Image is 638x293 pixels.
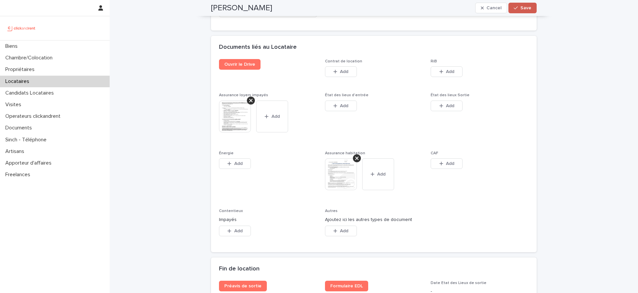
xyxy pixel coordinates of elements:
span: Save [520,6,531,10]
span: Autres [325,209,338,213]
span: Add [446,104,454,108]
button: Add [325,226,357,236]
span: Add [446,69,454,74]
span: Date Etat des Lieux de sortie [431,281,486,285]
button: Add [325,101,357,111]
span: Préavis de sortie [224,284,262,288]
span: Assurance habitation [325,151,365,155]
button: Add [431,66,463,77]
button: Add [219,226,251,236]
h2: Documents liés au Locataire [219,44,297,51]
p: Biens [3,43,23,49]
span: Énergie [219,151,234,155]
p: Visites [3,102,27,108]
span: Add [271,114,280,119]
button: Add [362,158,394,190]
button: Add [256,101,288,132]
img: UCB0brd3T0yccxBKYDjQ [5,22,38,35]
span: RiB [431,59,437,63]
span: Contentieux [219,209,243,213]
p: Propriétaires [3,66,40,73]
p: Impayés [219,216,317,223]
span: Add [234,229,243,233]
span: CAF [431,151,438,155]
span: Add [234,161,243,166]
span: État des lieux Sortie [431,93,470,97]
span: Assurance loyers impayés [219,93,268,97]
p: Ajoutez ici les autres types de document [325,216,423,223]
button: Add [431,101,463,111]
p: Artisans [3,148,30,155]
a: Ouvrir le Drive [219,59,261,70]
a: Formulaire EDL [325,281,368,291]
button: Add [219,158,251,169]
button: Add [325,66,357,77]
p: Candidats Locataires [3,90,59,96]
span: Add [377,172,385,177]
span: Contrat de location [325,59,362,63]
p: Operateurs clickandrent [3,113,66,119]
span: Add [340,104,348,108]
p: Locataires [3,78,35,85]
span: Ouvrir le Drive [224,62,255,67]
button: Save [508,3,537,13]
span: Add [446,161,454,166]
button: Add [431,158,463,169]
p: Apporteur d'affaires [3,160,57,166]
a: Préavis de sortie [219,281,267,291]
span: Formulaire EDL [330,284,363,288]
p: Documents [3,125,37,131]
p: Sinch - Téléphone [3,137,52,143]
span: État des lieux d'entrée [325,93,369,97]
h2: Fin de location [219,265,260,273]
span: Add [340,69,348,74]
button: Cancel [475,3,507,13]
span: Add [340,229,348,233]
h2: [PERSON_NAME] [211,3,272,13]
span: Cancel [486,6,501,10]
p: Freelances [3,172,36,178]
p: Chambre/Colocation [3,55,58,61]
